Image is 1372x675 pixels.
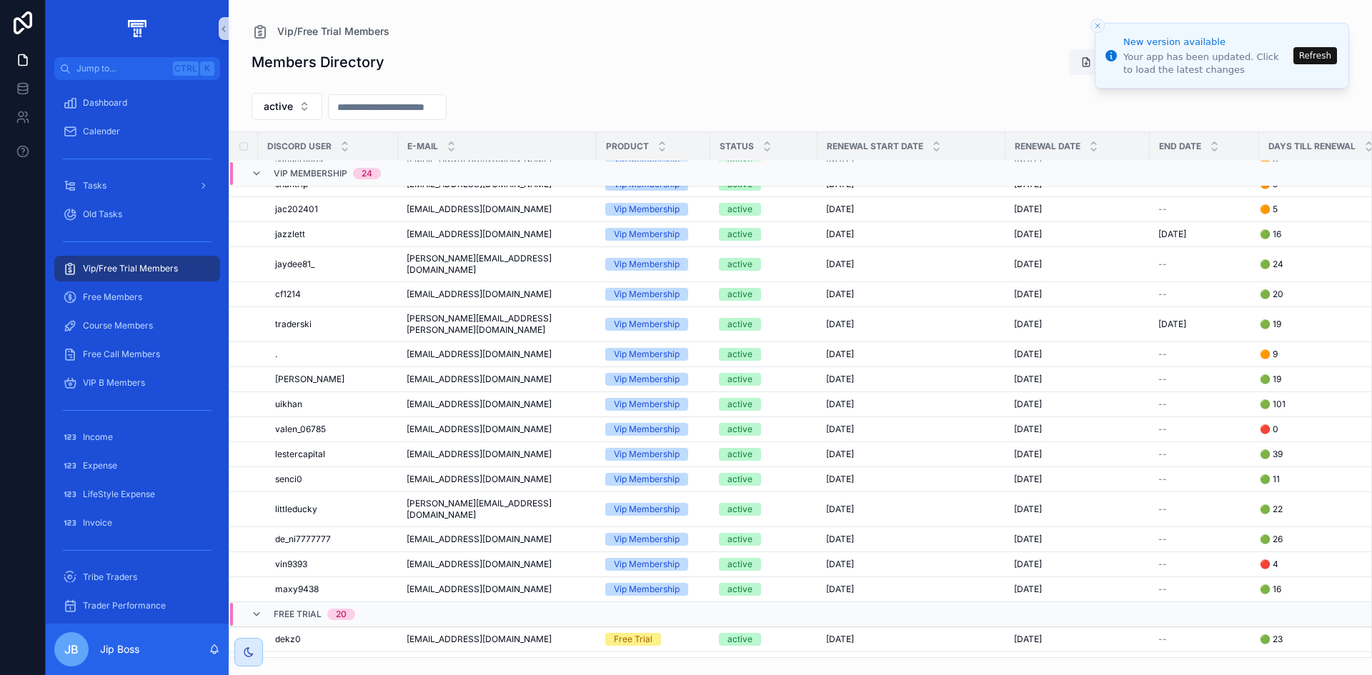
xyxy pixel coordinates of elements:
a: [EMAIL_ADDRESS][DOMAIN_NAME] [407,559,588,570]
a: lestercapital [275,449,389,460]
span: [DATE] [826,259,854,270]
a: [EMAIL_ADDRESS][DOMAIN_NAME] [407,349,588,360]
a: [EMAIL_ADDRESS][DOMAIN_NAME] [407,399,588,410]
span: [PERSON_NAME][EMAIL_ADDRESS][DOMAIN_NAME] [407,498,588,521]
span: [DATE] [826,559,854,570]
span: -- [1158,634,1167,645]
span: [DATE] [826,374,854,385]
span: [PERSON_NAME] [275,374,344,385]
span: Old Tasks [83,209,122,220]
a: [DATE] [1014,474,1141,485]
span: [EMAIL_ADDRESS][DOMAIN_NAME] [407,449,552,460]
span: [EMAIL_ADDRESS][DOMAIN_NAME] [407,559,552,570]
span: Vip Membership [274,168,347,179]
a: [DATE] [826,424,997,435]
a: active [719,473,809,486]
span: VIP B Members [83,377,145,389]
span: LifeStyle Expense [83,489,155,500]
div: Vip Membership [614,558,680,571]
span: [DATE] [826,229,854,240]
div: Vip Membership [614,473,680,486]
div: Vip Membership [614,288,680,301]
span: Course Members [83,320,153,331]
button: Close toast [1090,19,1105,33]
a: Vip Membership [605,228,702,241]
a: Vip Membership [605,533,702,546]
span: [DATE] [1014,424,1042,435]
a: [DATE] [1014,319,1141,330]
a: Old Tasks [54,201,220,227]
a: Tasks [54,173,220,199]
img: App logo [125,17,149,40]
a: active [719,228,809,241]
a: valen_06785 [275,424,389,435]
a: active [719,448,809,461]
a: [DATE] [826,289,997,300]
span: [EMAIL_ADDRESS][DOMAIN_NAME] [407,349,552,360]
span: Free Call Members [83,349,160,360]
span: [DATE] [1014,289,1042,300]
span: Tasks [83,180,106,191]
a: Vip Membership [605,583,702,596]
a: [DATE] [1158,229,1251,240]
a: active [719,533,809,546]
a: Vip Membership [605,258,702,271]
span: -- [1158,289,1167,300]
span: [DATE] [826,504,854,515]
div: Vip Membership [614,448,680,461]
a: [DATE] [826,259,997,270]
a: [EMAIL_ADDRESS][DOMAIN_NAME] [407,474,588,485]
div: Vip Membership [614,503,680,516]
span: [DATE] [826,634,854,645]
a: [PERSON_NAME][EMAIL_ADDRESS][DOMAIN_NAME] [407,253,588,276]
span: dekz0 [275,634,301,645]
a: [DATE] [1158,319,1251,330]
a: -- [1158,259,1251,270]
a: [DATE] [826,474,997,485]
div: Vip Membership [614,348,680,361]
span: 🟢 20 [1260,289,1283,300]
a: [EMAIL_ADDRESS][DOMAIN_NAME] [407,204,588,215]
span: uikhan [275,399,302,410]
span: -- [1158,584,1167,595]
span: [DATE] [826,349,854,360]
a: Vip Membership [605,558,702,571]
a: [DATE] [826,204,997,215]
span: [DATE] [1014,349,1042,360]
a: -- [1158,474,1251,485]
span: senci0 [275,474,302,485]
a: jac202401 [275,204,389,215]
a: -- [1158,559,1251,570]
span: [DATE] [1014,584,1042,595]
a: active [719,203,809,216]
a: Invoice [54,510,220,536]
a: Vip Membership [605,398,702,411]
a: [DATE] [826,374,997,385]
span: -- [1158,204,1167,215]
a: littleducky [275,504,389,515]
span: Expense [83,460,117,471]
span: 🟢 22 [1260,504,1283,515]
a: jaydee81_ [275,259,389,270]
a: active [719,398,809,411]
div: active [727,583,752,596]
a: [DATE] [1014,584,1141,595]
span: 🟢 16 [1260,584,1281,595]
span: jac202401 [275,204,318,215]
span: -- [1158,449,1167,460]
a: [DATE] [826,584,997,595]
a: [EMAIL_ADDRESS][DOMAIN_NAME] [407,374,588,385]
a: senci0 [275,474,389,485]
span: [EMAIL_ADDRESS][DOMAIN_NAME] [407,634,552,645]
div: Vip Membership [614,228,680,241]
a: cf1214 [275,289,389,300]
span: [EMAIL_ADDRESS][DOMAIN_NAME] [407,204,552,215]
div: Vip Membership [614,373,680,386]
span: 🟢 11 [1260,474,1280,485]
span: [DATE] [1014,559,1042,570]
span: -- [1158,399,1167,410]
span: jazzlett [275,229,305,240]
span: -- [1158,504,1167,515]
span: Vip/Free Trial Members [277,24,389,39]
